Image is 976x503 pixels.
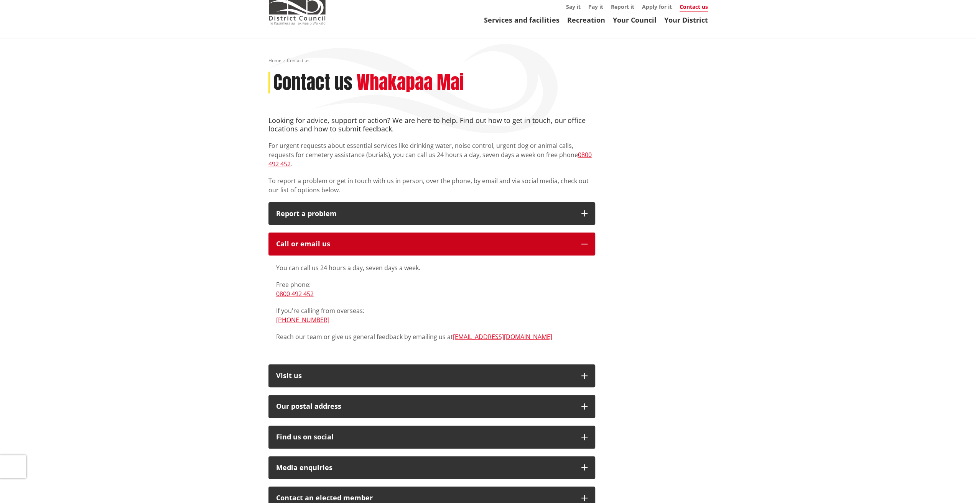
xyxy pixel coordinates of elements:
[276,316,329,324] a: [PHONE_NUMBER]
[276,464,574,472] div: Media enquiries
[357,72,464,94] h2: Whakapaa Mai
[268,57,708,64] nav: breadcrumb
[268,176,595,195] p: To report a problem or get in touch with us in person, over the phone, by email and via social me...
[941,471,968,498] iframe: Messenger Launcher
[276,306,588,324] p: If you're calling from overseas:
[276,433,574,441] div: Find us on social
[268,141,595,169] p: For urgent requests about essential services like drinking water, noise control, urgent dog or an...
[276,403,574,410] h2: Our postal address
[588,3,603,10] a: Pay it
[611,3,634,10] a: Report it
[484,15,560,25] a: Services and facilities
[287,57,309,64] span: Contact us
[276,210,574,218] p: Report a problem
[276,280,588,298] p: Free phone:
[268,426,595,449] button: Find us on social
[276,494,574,502] p: Contact an elected member
[268,395,595,418] button: Our postal address
[664,15,708,25] a: Your District
[680,3,708,11] a: Contact us
[276,332,588,341] p: Reach our team or give us general feedback by emailing us at
[268,364,595,387] button: Visit us
[268,456,595,479] button: Media enquiries
[567,15,605,25] a: Recreation
[276,290,314,298] a: 0800 492 452
[276,263,588,272] p: You can call us 24 hours a day, seven days a week.
[268,57,281,64] a: Home
[268,233,595,256] button: Call or email us
[276,372,574,380] p: Visit us
[276,240,574,248] div: Call or email us
[453,333,552,341] a: [EMAIL_ADDRESS][DOMAIN_NAME]
[268,202,595,225] button: Report a problem
[273,72,352,94] h1: Contact us
[566,3,581,10] a: Say it
[268,116,595,133] h4: Looking for advice, support or action? We are here to help. Find out how to get in touch, our off...
[613,15,657,25] a: Your Council
[642,3,672,10] a: Apply for it
[268,151,592,168] a: 0800 492 452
